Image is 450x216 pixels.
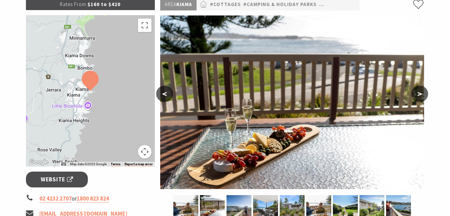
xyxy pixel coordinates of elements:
a: Terms (opens in new tab) [111,162,120,166]
li: or [26,194,155,203]
span: Map data ©2025 Google [70,162,107,166]
a: Open this area in Google Maps (opens a new window) [28,158,50,167]
button: > [411,86,428,102]
a: Report a map error [125,162,153,166]
a: #Self Contained [319,0,366,9]
a: 1800 823 824 [77,195,109,203]
img: Deck ocean view [160,15,424,189]
button: Map camera controls [138,145,151,158]
span: Rates From: [60,1,88,7]
a: #Cottages [210,0,241,9]
button: Toggle fullscreen view [138,19,151,32]
img: Google [28,158,50,167]
a: #Camping & Holiday Parks [243,0,317,9]
span: Website [41,175,73,184]
span: Area [165,1,176,7]
a: Website [26,172,88,187]
a: 02 4232 2707 [39,195,72,203]
button: Keyboard shortcuts [61,162,66,167]
button: < [156,86,173,102]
